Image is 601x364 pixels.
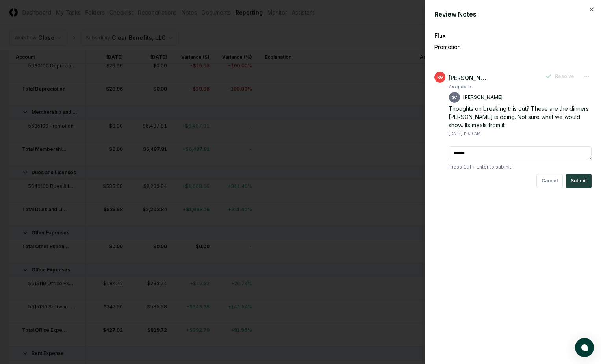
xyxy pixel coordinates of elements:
[434,32,592,40] div: Flux
[449,163,592,171] p: Press Ctrl + Enter to submit
[449,131,480,137] div: [DATE] 11:59 AM
[541,69,579,84] button: Resolve
[437,74,443,80] span: RG
[555,73,574,80] span: Resolve
[536,174,563,188] button: Cancel
[434,43,564,51] p: Promotion
[566,174,592,188] button: Submit
[449,74,488,82] div: [PERSON_NAME]
[449,84,503,90] td: Assigned to:
[434,9,592,19] div: Review Notes
[452,95,457,100] span: SC
[449,104,592,129] div: Thoughts on breaking this out? These are the dinners [PERSON_NAME] is doing. Not sure what we wou...
[463,94,503,101] p: [PERSON_NAME]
